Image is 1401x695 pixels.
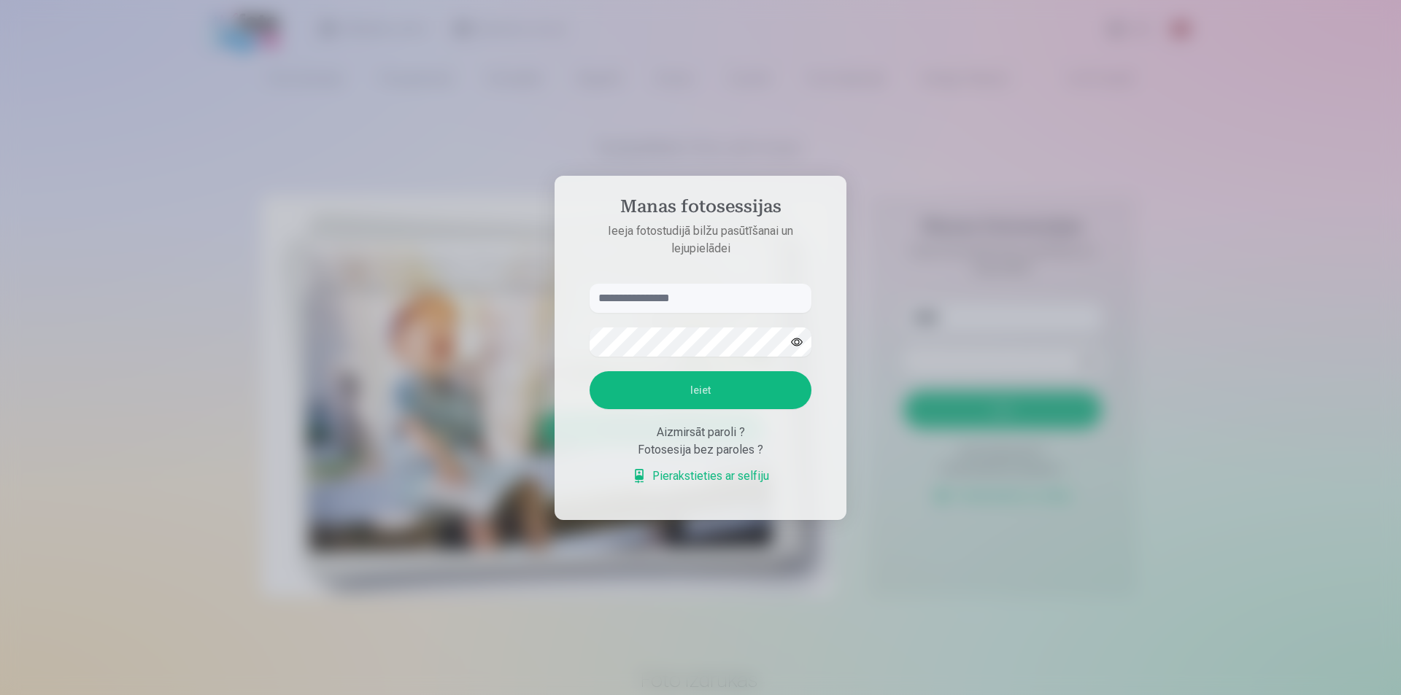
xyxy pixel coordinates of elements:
[575,222,826,257] p: Ieeja fotostudijā bilžu pasūtīšanai un lejupielādei
[590,441,811,459] div: Fotosesija bez paroles ?
[632,467,769,485] a: Pierakstieties ar selfiju
[590,371,811,409] button: Ieiet
[590,424,811,441] div: Aizmirsāt paroli ?
[575,196,826,222] h4: Manas fotosessijas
